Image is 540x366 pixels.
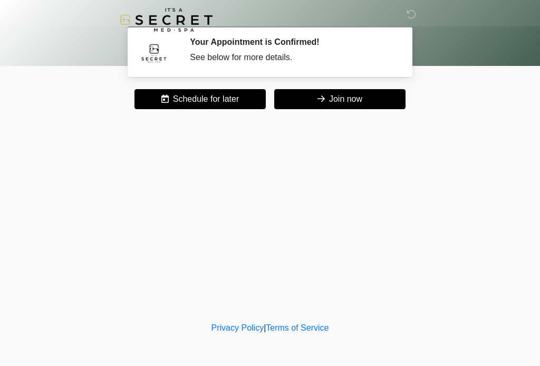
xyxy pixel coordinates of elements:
img: Agent Avatar [138,37,170,69]
a: Privacy Policy [211,323,264,332]
button: Join now [274,89,406,109]
h2: Your Appointment is Confirmed! [190,37,394,47]
button: Schedule for later [134,89,266,109]
a: | [264,323,266,332]
div: See below for more details. [190,51,394,64]
a: Terms of Service [266,323,329,332]
img: It's A Secret Med Spa Logo [120,8,213,32]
